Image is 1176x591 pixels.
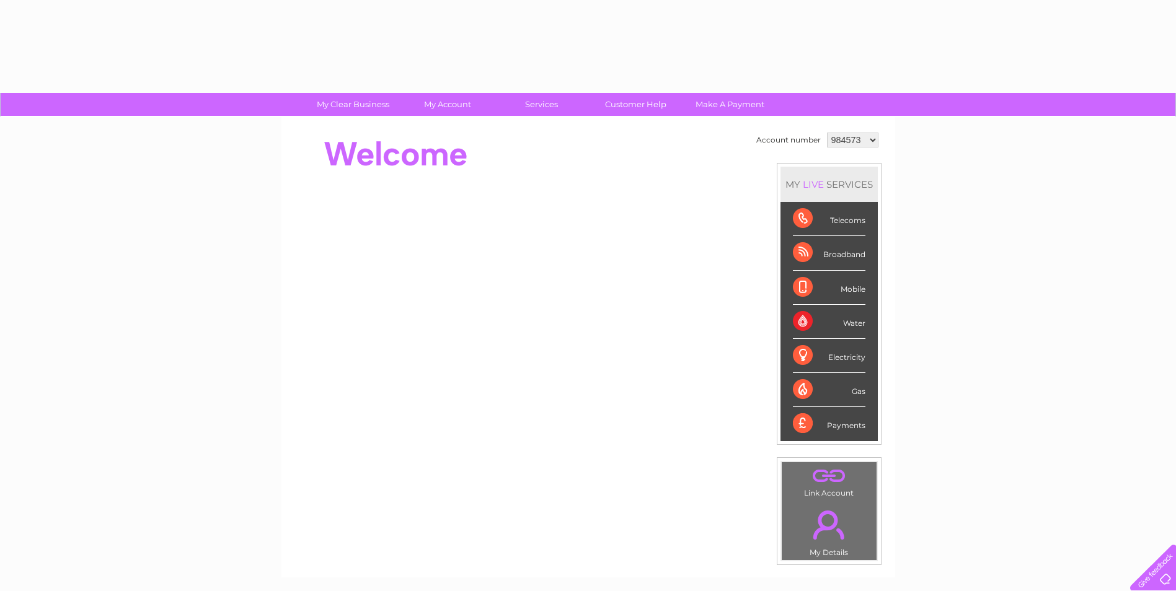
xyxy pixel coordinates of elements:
div: Water [793,305,865,339]
td: Link Account [781,462,877,501]
a: . [785,503,873,546]
td: My Details [781,500,877,561]
a: My Account [396,93,498,116]
div: Gas [793,373,865,407]
div: LIVE [800,178,826,190]
div: Payments [793,407,865,440]
a: . [785,465,873,487]
a: My Clear Business [302,93,404,116]
td: Account number [753,129,824,151]
div: Telecoms [793,202,865,236]
div: Electricity [793,339,865,373]
div: Mobile [793,271,865,305]
a: Make A Payment [679,93,781,116]
a: Services [490,93,593,116]
div: MY SERVICES [780,167,878,202]
a: Customer Help [585,93,687,116]
div: Broadband [793,236,865,270]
